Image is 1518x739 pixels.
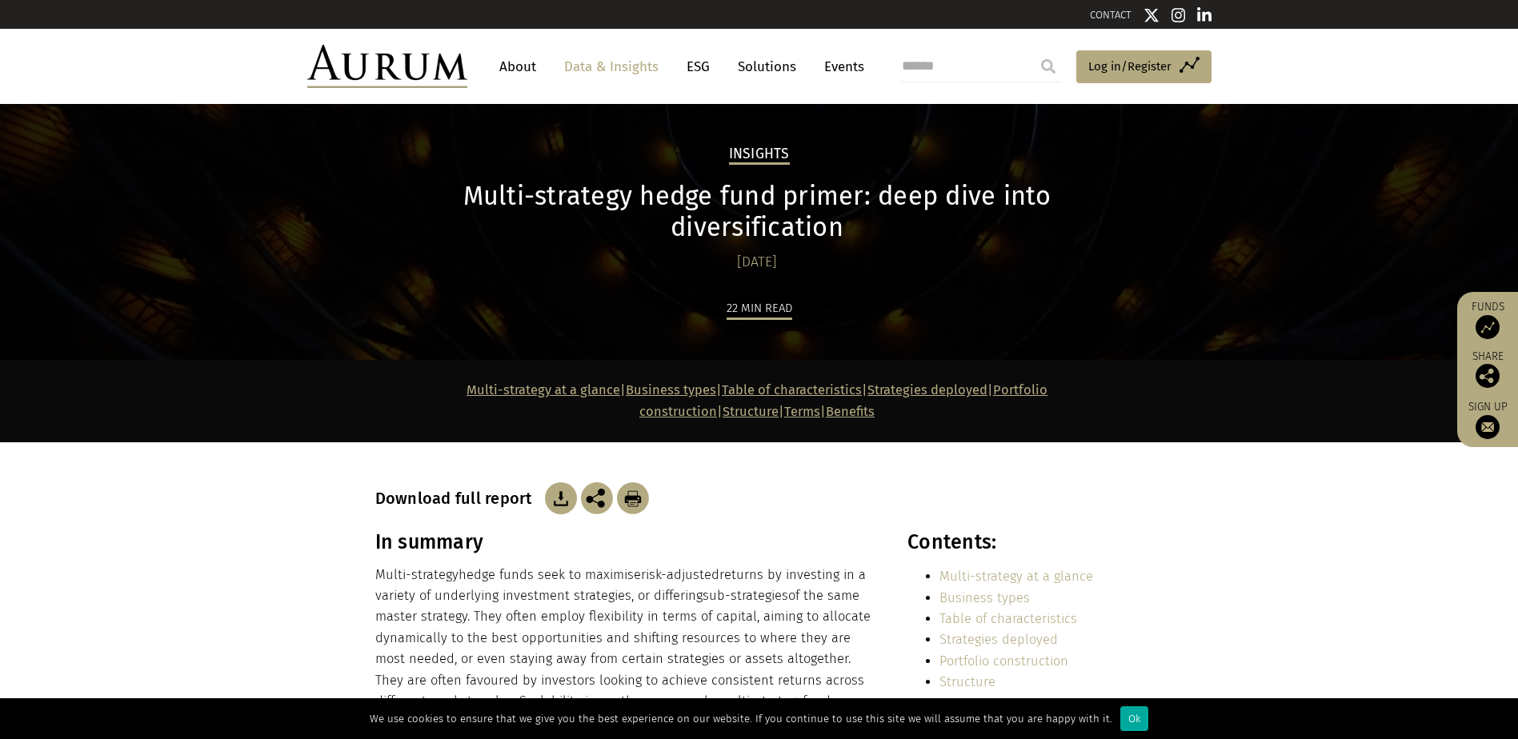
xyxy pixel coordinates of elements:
h1: Multi-strategy hedge fund primer: deep dive into diversification [375,181,1140,243]
a: Multi-strategy at a glance [467,382,620,397]
h2: Insights [729,146,790,165]
img: Instagram icon [1172,7,1186,23]
a: Terms [784,404,820,419]
img: Share this post [1476,364,1500,388]
a: Terms [939,696,975,711]
a: Structure [723,404,779,419]
a: Events [816,52,864,82]
h3: Download full report [375,489,541,508]
h3: In summary [375,530,873,554]
div: Ok [1120,706,1148,731]
img: Download Article [617,482,649,514]
a: Table of characteristics [939,611,1077,626]
a: Solutions [730,52,804,82]
a: Business types [939,590,1030,605]
img: Sign up to our newsletter [1476,415,1500,439]
img: Share this post [581,482,613,514]
img: Access Funds [1476,315,1500,339]
a: Data & Insights [556,52,667,82]
h3: Contents: [907,530,1139,554]
a: Portfolio construction [939,653,1068,669]
a: ESG [679,52,718,82]
div: [DATE] [375,251,1140,274]
a: Strategies deployed [867,382,987,397]
a: Funds [1465,300,1510,339]
div: 22 min read [727,298,792,320]
a: Sign up [1465,400,1510,439]
a: Multi-strategy at a glance [939,569,1093,584]
a: Log in/Register [1076,50,1212,84]
a: About [491,52,544,82]
a: CONTACT [1090,9,1131,21]
img: Aurum [307,45,467,88]
a: Structure [939,674,995,689]
input: Submit [1032,50,1064,82]
span: multi-strategy [719,693,803,709]
strong: | | | | | | [467,382,1047,418]
a: Business types [626,382,716,397]
a: Strategies deployed [939,632,1058,647]
div: Share [1465,351,1510,388]
img: Linkedin icon [1197,7,1212,23]
span: Log in/Register [1088,57,1172,76]
span: sub-strategies [703,588,788,603]
img: Download Article [545,482,577,514]
a: Table of characteristics [722,382,862,397]
img: Twitter icon [1144,7,1160,23]
a: Benefits [826,404,875,419]
span: risk-adjusted [641,567,719,582]
span: Multi-strategy [375,567,459,582]
strong: | [820,404,826,419]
